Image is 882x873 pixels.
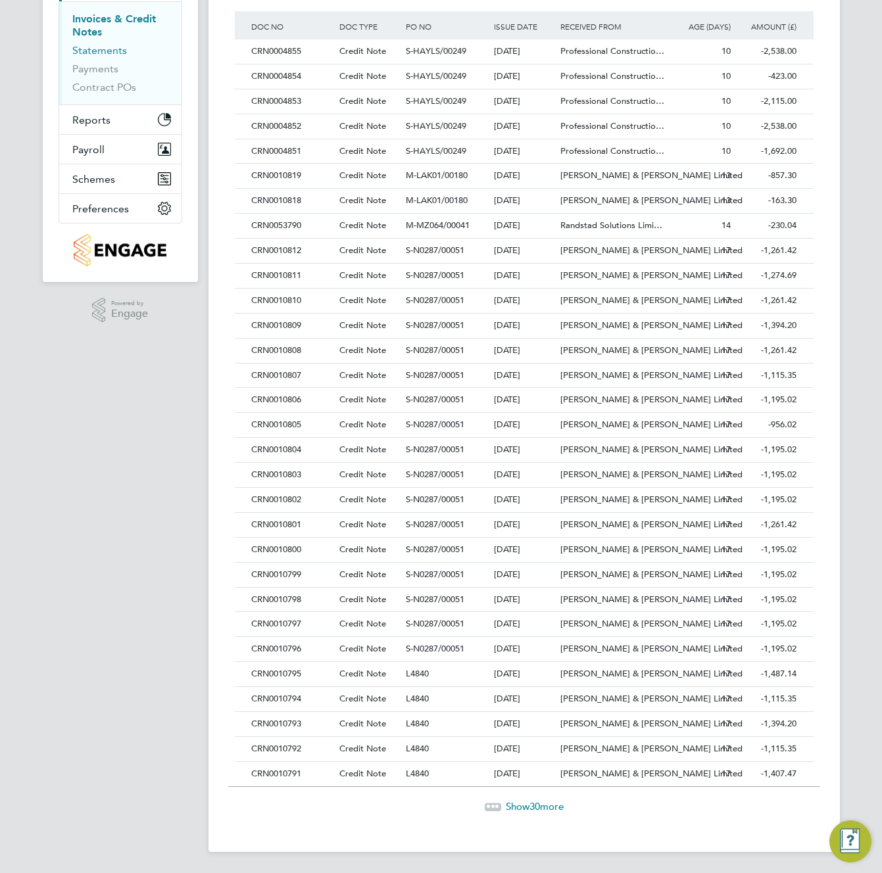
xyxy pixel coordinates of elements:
span: Preferences [72,202,129,215]
div: CRN0004853 [248,89,336,114]
div: -1,115.35 [734,687,800,711]
div: Finance [59,1,182,105]
span: [PERSON_NAME] & [PERSON_NAME] Limited [560,519,743,530]
span: Credit Note [339,519,386,530]
span: 17 [722,469,731,480]
span: Credit Note [339,145,386,156]
span: 17 [722,344,731,356]
span: [PERSON_NAME] & [PERSON_NAME] Limited [560,693,743,704]
span: L4840 [406,718,429,729]
span: 17 [722,594,731,605]
span: [PERSON_NAME] & [PERSON_NAME] Limited [560,170,743,181]
span: 13 [722,195,731,206]
span: 17 [722,519,731,530]
span: 17 [722,295,731,306]
span: Credit Note [339,394,386,405]
a: Invoices & Credit Notes [72,12,156,38]
div: AGE (DAYS) [668,11,734,41]
span: Schemes [72,173,115,185]
span: [PERSON_NAME] & [PERSON_NAME] Limited [560,469,743,480]
span: Credit Note [339,195,386,206]
div: [DATE] [491,612,557,636]
span: Show more [506,800,564,813]
span: S-HAYLS/00249 [406,45,466,57]
div: -956.02 [734,413,800,437]
button: Preferences [59,194,182,223]
span: 17 [722,444,731,455]
div: -1,261.42 [734,239,800,263]
div: -1,115.35 [734,364,800,388]
span: 17 [722,245,731,256]
div: CRN0010807 [248,364,336,388]
span: Credit Note [339,344,386,356]
a: Payments [72,62,118,75]
span: Professional Constructio… [560,45,664,57]
span: [PERSON_NAME] & [PERSON_NAME] Limited [560,768,743,779]
div: CRN0010811 [248,264,336,288]
span: Credit Note [339,245,386,256]
span: Credit Note [339,220,386,231]
div: [DATE] [491,239,557,263]
div: -1,261.42 [734,513,800,537]
div: [DATE] [491,662,557,686]
a: Go to home page [59,234,182,266]
div: CRN0010808 [248,339,336,363]
div: [DATE] [491,488,557,512]
div: [DATE] [491,314,557,338]
span: L4840 [406,743,429,754]
span: S-N0287/00051 [406,295,464,306]
div: -1,195.02 [734,612,800,636]
span: 17 [722,618,731,629]
div: CRN0004854 [248,64,336,89]
span: Credit Note [339,419,386,430]
span: S-N0287/00051 [406,419,464,430]
div: CRN0053790 [248,214,336,238]
span: 17 [722,544,731,555]
span: Professional Constructio… [560,120,664,131]
div: CRN0004855 [248,39,336,64]
div: [DATE] [491,364,557,388]
div: [DATE] [491,114,557,139]
span: Credit Note [339,120,386,131]
span: 10 [722,45,731,57]
div: CRN0010804 [248,438,336,462]
span: Professional Constructio… [560,95,664,106]
span: Credit Note [339,594,386,605]
span: Credit Note [339,718,386,729]
span: Payroll [72,143,105,156]
span: S-N0287/00051 [406,270,464,281]
span: [PERSON_NAME] & [PERSON_NAME] Limited [560,444,743,455]
div: -423.00 [734,64,800,89]
span: M-LAK01/00180 [406,195,468,206]
div: CRN0010801 [248,513,336,537]
span: Credit Note [339,544,386,555]
a: Statements [72,44,127,57]
span: [PERSON_NAME] & [PERSON_NAME] Limited [560,494,743,505]
div: CRN0010802 [248,488,336,512]
div: [DATE] [491,164,557,188]
span: 17 [722,394,731,405]
div: [DATE] [491,463,557,487]
div: PO NO [403,11,491,41]
span: Randstad Solutions Limi… [560,220,662,231]
span: [PERSON_NAME] & [PERSON_NAME] Limited [560,195,743,206]
span: S-N0287/00051 [406,444,464,455]
div: CRN0010806 [248,388,336,412]
span: Credit Note [339,643,386,654]
span: Professional Constructio… [560,145,664,156]
span: [PERSON_NAME] & [PERSON_NAME] Limited [560,319,743,331]
span: L4840 [406,693,429,704]
span: Credit Note [339,768,386,779]
div: -1,195.02 [734,388,800,412]
a: Contract POs [72,81,136,93]
div: RECEIVED FROM [557,11,668,41]
div: -1,487.14 [734,662,800,686]
span: S-HAYLS/00249 [406,70,466,82]
span: Credit Note [339,70,386,82]
span: Reports [72,114,110,126]
div: -1,692.00 [734,139,800,164]
span: 17 [722,668,731,679]
span: [PERSON_NAME] & [PERSON_NAME] Limited [560,344,743,356]
div: CRN0010796 [248,637,336,661]
div: -1,195.02 [734,488,800,512]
